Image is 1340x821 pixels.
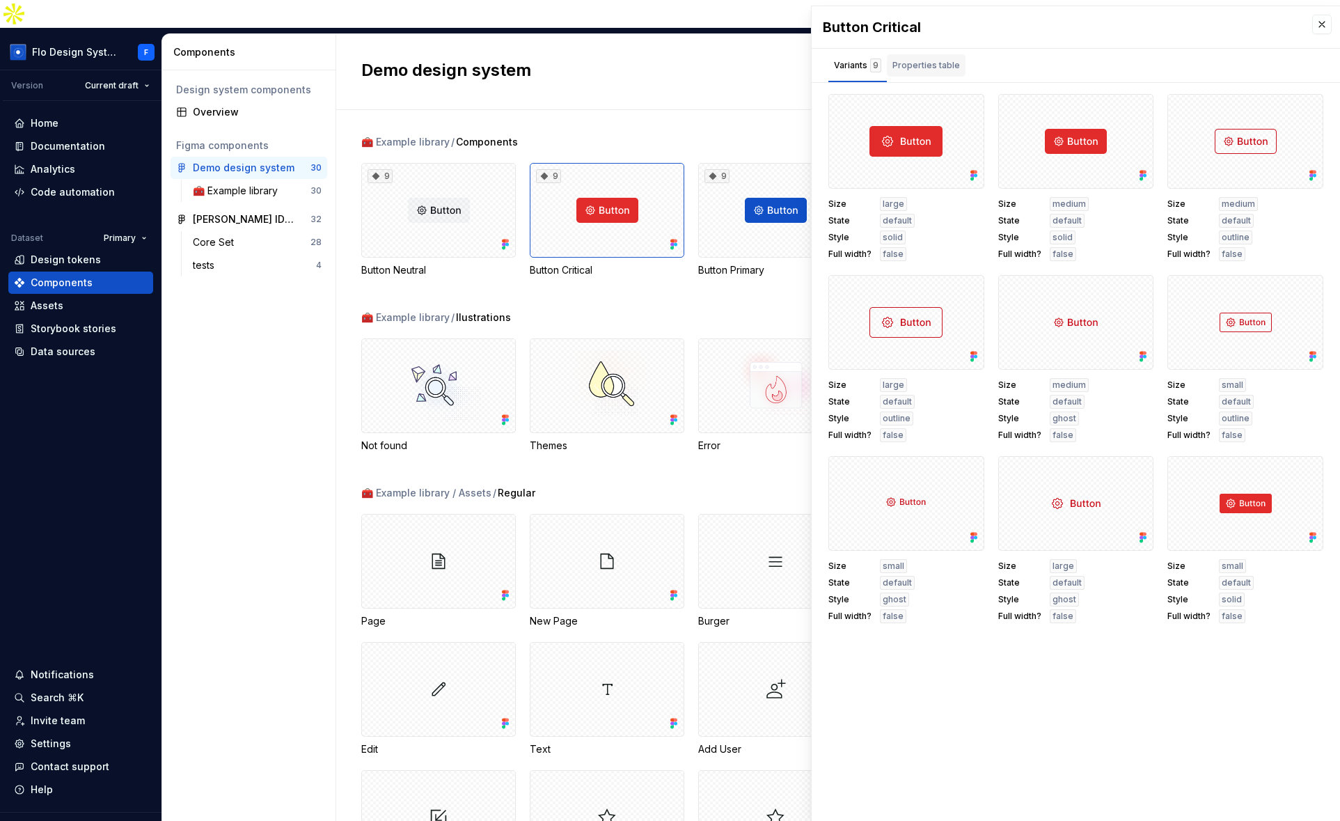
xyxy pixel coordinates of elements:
span: Size [998,380,1041,391]
span: Style [828,413,872,424]
a: Demo design system30 [171,157,327,179]
div: Properties table [892,58,960,72]
div: Contact support [31,760,109,774]
span: Size [828,380,872,391]
span: solid [883,232,903,243]
span: default [883,577,912,588]
span: false [1222,249,1243,260]
span: Style [1167,594,1211,605]
span: State [998,396,1041,407]
div: Invite team [31,714,85,728]
span: Full width? [828,249,872,260]
span: Size [1167,380,1211,391]
span: State [1167,577,1211,588]
span: State [828,577,872,588]
div: tests [193,258,220,272]
span: Size [998,561,1041,572]
a: Storybook stories [8,318,153,340]
span: Full width? [998,611,1041,622]
span: default [1222,577,1251,588]
span: Style [998,232,1041,243]
div: Home [31,116,58,130]
span: false [1053,249,1073,260]
span: medium [1222,198,1255,210]
div: Edit [361,642,516,756]
span: Full width? [1167,249,1211,260]
a: Design tokens [8,249,153,271]
span: Full width? [998,249,1041,260]
div: Button Critical [823,17,1298,37]
div: 9 [870,58,881,72]
div: Button Critical [530,263,684,277]
span: large [1053,561,1074,572]
span: default [1222,396,1251,407]
div: 9Button Primary [698,163,853,277]
span: Style [828,594,872,605]
div: Settings [31,737,71,751]
span: false [883,611,904,622]
span: / [493,486,496,500]
div: Edit [361,742,516,756]
div: 🧰 Example library [193,184,283,198]
a: Settings [8,733,153,755]
div: Add User [698,742,853,756]
div: Data sources [31,345,95,359]
span: Full width? [1167,430,1211,441]
div: 4 [316,260,322,271]
span: State [828,396,872,407]
span: ghost [883,594,906,605]
div: 9 [536,169,561,183]
div: New Page [530,514,684,628]
span: State [998,577,1041,588]
div: Help [31,783,53,797]
span: Style [998,594,1041,605]
span: Size [1167,561,1211,572]
span: false [1053,611,1073,622]
span: false [1053,430,1073,441]
a: Documentation [8,135,153,157]
a: Code automation [8,181,153,203]
a: Invite team [8,710,153,732]
div: Figma components [176,139,322,153]
div: 9 [704,169,730,183]
div: 🧰 Example library / Assets [361,486,491,500]
div: 9Button Neutral [361,163,516,277]
button: Notifications [8,664,153,686]
span: Size [998,198,1041,210]
span: small [1222,561,1243,572]
span: false [1222,611,1243,622]
div: Error [698,439,853,453]
a: 🧰 Example library30 [187,180,327,202]
div: Notifications [31,668,94,682]
span: State [1167,215,1211,226]
div: Core Set [193,235,239,249]
div: Burger [698,614,853,628]
div: 9Button Critical [530,163,684,277]
span: Full width? [1167,611,1211,622]
span: large [883,198,904,210]
span: default [1053,577,1082,588]
button: Current draft [79,76,156,95]
a: Assets [8,295,153,317]
div: Code automation [31,185,115,199]
div: 30 [310,162,322,173]
div: Storybook stories [31,322,116,336]
span: false [1222,430,1243,441]
div: New Page [530,614,684,628]
span: State [1167,396,1211,407]
span: Style [828,232,872,243]
h2: Demo design system [361,59,925,81]
div: Assets [31,299,63,313]
span: medium [1053,198,1086,210]
div: Search ⌘K [31,691,84,705]
a: tests4 [187,254,327,276]
div: Flo Design System [32,45,121,59]
span: default [883,215,912,226]
a: Overview [171,101,327,123]
div: Page [361,514,516,628]
span: false [883,430,904,441]
div: Variants [834,58,881,72]
span: ghost [1053,413,1076,424]
span: Style [998,413,1041,424]
span: Style [1167,232,1211,243]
